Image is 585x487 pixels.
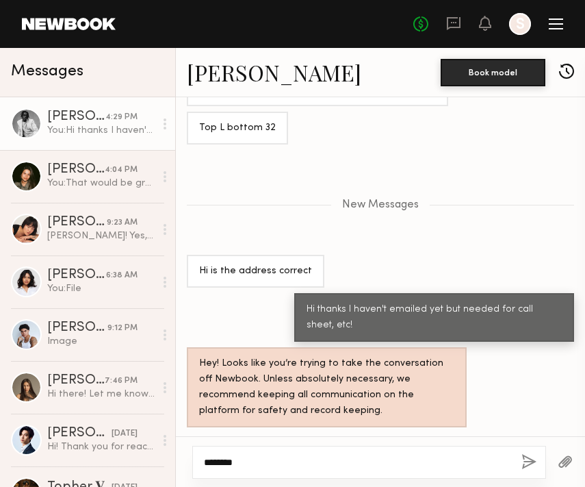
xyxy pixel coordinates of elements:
[47,388,155,401] div: Hi there! Let me know if you have any news:)
[107,216,138,229] div: 9:23 AM
[187,58,361,87] a: [PERSON_NAME]
[47,216,107,229] div: [PERSON_NAME]
[47,335,155,348] div: Image
[441,59,545,86] button: Book model
[307,302,562,334] div: Hi thanks I haven't emailed yet but needed for call sheet, etc!
[107,322,138,335] div: 9:12 PM
[105,375,138,388] div: 7:46 PM
[47,110,105,124] div: [PERSON_NAME]
[11,64,83,79] span: Messages
[47,163,105,177] div: [PERSON_NAME]
[509,13,531,35] a: S
[47,282,155,295] div: You: File
[47,440,155,453] div: Hi! Thank you for reaching out. I’d love to submit.
[47,229,155,242] div: [PERSON_NAME]! Yes, i’m available and interested, am I too late to be an option?
[199,264,312,279] div: Hi is the address correct
[441,66,545,77] a: Book model
[112,427,138,440] div: [DATE]
[47,374,105,388] div: [PERSON_NAME]
[106,269,138,282] div: 6:38 AM
[105,111,138,124] div: 4:29 PM
[199,121,276,136] div: Top L bottom 32
[342,199,419,211] span: New Messages
[47,177,155,190] div: You: That would be great!
[199,356,454,419] div: Hey! Looks like you’re trying to take the conversation off Newbook. Unless absolutely necessary, ...
[47,321,107,335] div: [PERSON_NAME]
[47,124,155,137] div: You: Hi thanks I haven't emailed yet but needed for call sheet, etc!
[47,427,112,440] div: [PERSON_NAME]
[47,269,106,282] div: [PERSON_NAME]
[105,164,138,177] div: 4:04 PM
